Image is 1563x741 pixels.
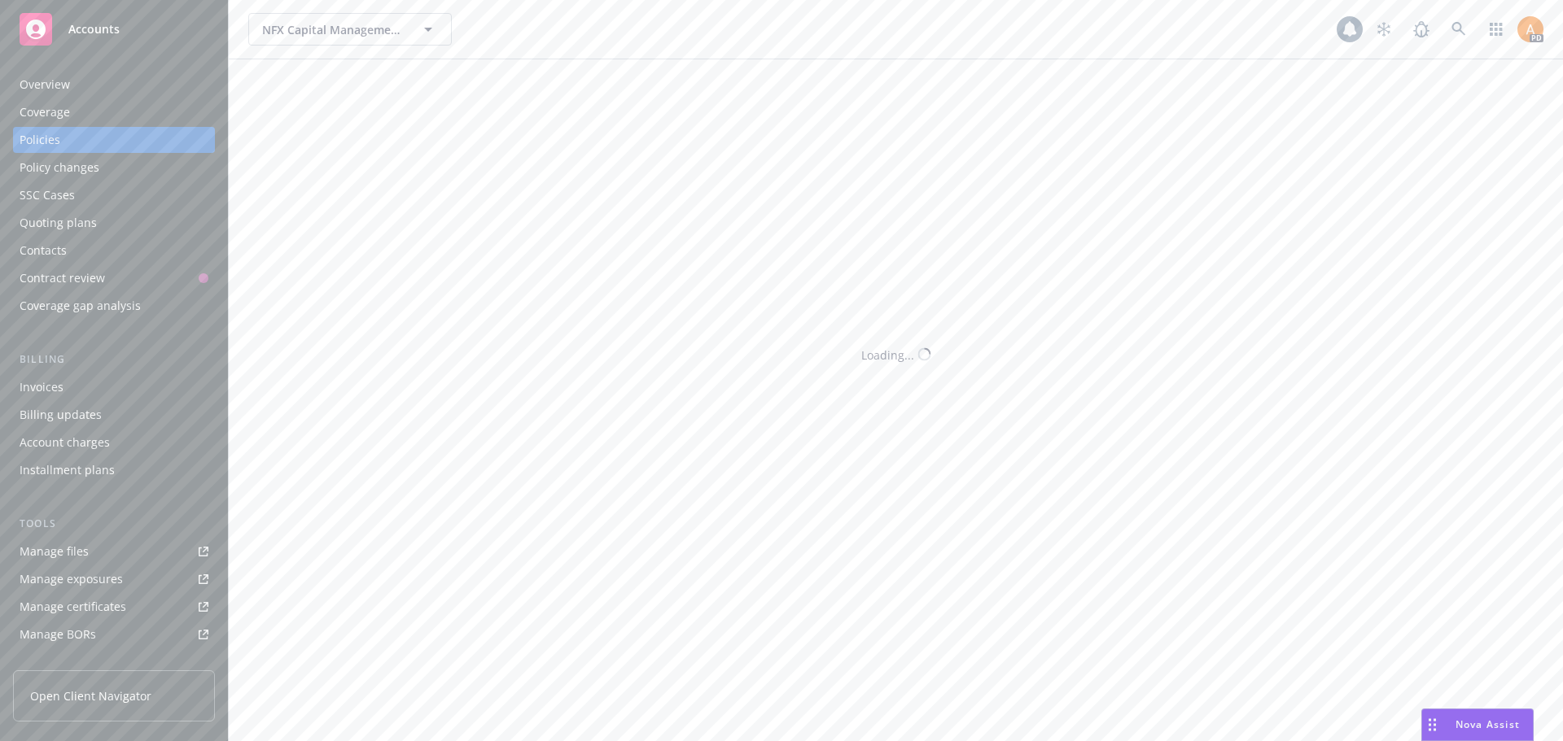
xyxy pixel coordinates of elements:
a: Report a Bug [1405,13,1438,46]
a: Quoting plans [13,210,215,236]
a: Contacts [13,238,215,264]
div: Coverage gap analysis [20,293,141,319]
span: NFX Capital Management, LLC [262,21,403,38]
a: Manage BORs [13,621,215,647]
a: Policies [13,127,215,153]
div: Quoting plans [20,210,97,236]
a: Invoices [13,374,215,400]
a: Search [1443,13,1475,46]
a: Accounts [13,7,215,52]
div: Loading... [861,346,914,363]
div: Contacts [20,238,67,264]
div: Installment plans [20,457,115,483]
a: Coverage [13,99,215,125]
button: Nova Assist [1421,708,1534,741]
img: photo [1517,16,1543,42]
a: Billing updates [13,402,215,428]
a: Installment plans [13,457,215,483]
div: Manage exposures [20,566,123,592]
a: Policy changes [13,155,215,181]
div: Manage files [20,538,89,564]
div: Contract review [20,265,105,291]
div: Manage certificates [20,594,126,620]
div: Policy changes [20,155,99,181]
span: Accounts [68,23,120,36]
div: Account charges [20,429,110,455]
a: Switch app [1480,13,1513,46]
span: Nova Assist [1456,717,1520,731]
a: Stop snowing [1368,13,1400,46]
a: Account charges [13,429,215,455]
a: Contract review [13,265,215,291]
div: Overview [20,72,70,98]
a: Summary of insurance [13,649,215,675]
a: Manage certificates [13,594,215,620]
span: Open Client Navigator [30,687,151,704]
a: SSC Cases [13,182,215,208]
div: Coverage [20,99,70,125]
div: SSC Cases [20,182,75,208]
button: NFX Capital Management, LLC [248,13,452,46]
a: Overview [13,72,215,98]
div: Policies [20,127,60,153]
div: Tools [13,516,215,532]
div: Billing updates [20,402,102,428]
div: Drag to move [1422,709,1443,740]
div: Invoices [20,374,63,400]
div: Billing [13,351,215,368]
a: Manage files [13,538,215,564]
div: Manage BORs [20,621,96,647]
a: Coverage gap analysis [13,293,215,319]
div: Summary of insurance [20,649,143,675]
a: Manage exposures [13,566,215,592]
